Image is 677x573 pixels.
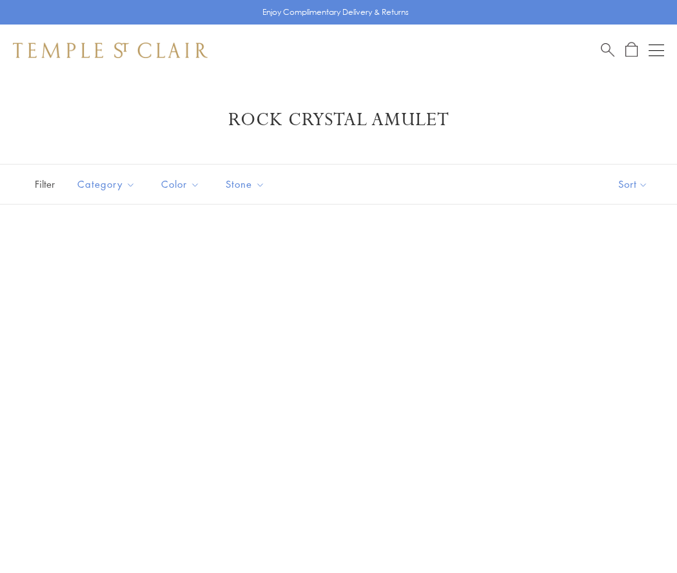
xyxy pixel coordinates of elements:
[13,43,208,58] img: Temple St. Clair
[216,170,275,199] button: Stone
[219,176,275,192] span: Stone
[589,165,677,204] button: Show sort by
[68,170,145,199] button: Category
[601,42,614,58] a: Search
[155,176,210,192] span: Color
[649,43,664,58] button: Open navigation
[32,108,645,132] h1: Rock Crystal Amulet
[71,176,145,192] span: Category
[625,42,638,58] a: Open Shopping Bag
[152,170,210,199] button: Color
[262,6,409,19] p: Enjoy Complimentary Delivery & Returns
